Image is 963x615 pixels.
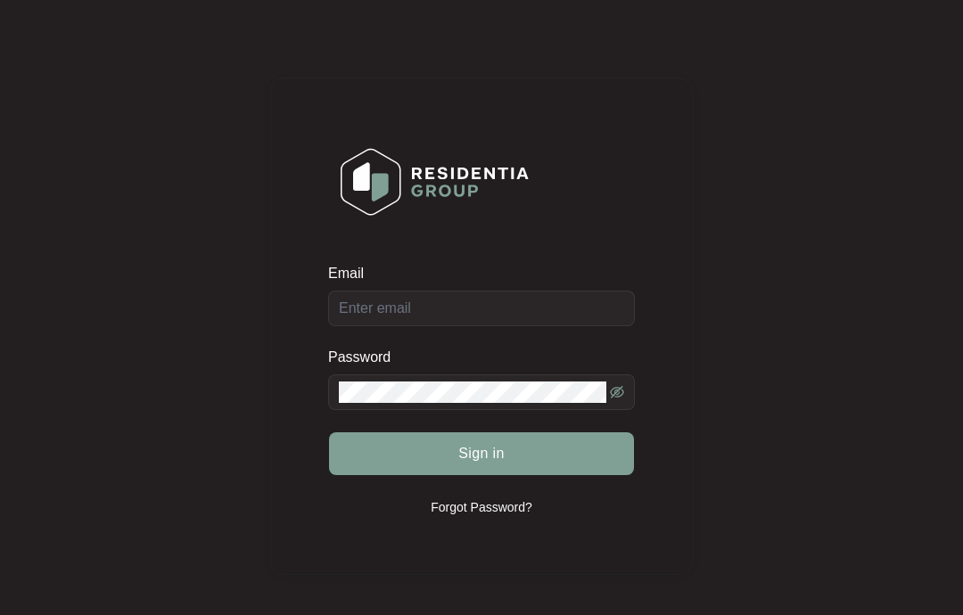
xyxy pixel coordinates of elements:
[610,385,624,399] span: eye-invisible
[328,291,635,326] input: Email
[328,265,376,283] label: Email
[328,348,404,366] label: Password
[431,498,532,516] p: Forgot Password?
[329,432,634,475] button: Sign in
[329,136,540,227] img: Login Logo
[339,381,606,403] input: Password
[458,443,505,464] span: Sign in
